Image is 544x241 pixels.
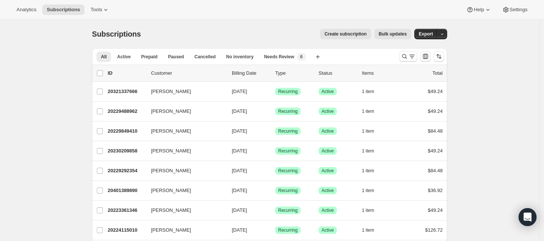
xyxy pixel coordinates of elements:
button: 1 item [362,106,382,117]
span: Recurring [278,227,298,233]
p: 20229292354 [108,167,145,174]
span: Recurring [278,207,298,213]
p: Total [433,69,443,77]
button: Search and filter results [399,51,417,62]
span: Prepaid [141,54,157,60]
span: [PERSON_NAME] [151,127,191,135]
div: 20223361346[PERSON_NAME][DATE]SuccessRecurringSuccessActive1 item$49.24 [108,205,443,216]
button: [PERSON_NAME] [147,125,221,137]
p: 20224115010 [108,226,145,234]
button: Analytics [12,4,41,15]
button: Sort the results [434,51,444,62]
button: Customize table column order and visibility [420,51,431,62]
span: Export [419,31,433,37]
span: Recurring [278,168,298,174]
span: 1 item [362,207,374,213]
span: $49.24 [428,89,443,94]
span: [DATE] [232,227,247,233]
span: Recurring [278,148,298,154]
span: [PERSON_NAME] [151,108,191,115]
span: [DATE] [232,128,247,134]
span: [DATE] [232,108,247,114]
span: $49.24 [428,108,443,114]
button: Tools [86,4,114,15]
span: [PERSON_NAME] [151,226,191,234]
button: Bulk updates [374,29,411,39]
span: Subscriptions [92,30,141,38]
span: [DATE] [232,207,247,213]
div: 20401389890[PERSON_NAME][DATE]SuccessRecurringSuccessActive1 item$36.92 [108,185,443,196]
span: Active [322,108,334,114]
button: 1 item [362,185,382,196]
button: Settings [498,4,532,15]
div: Items [362,69,399,77]
button: 1 item [362,205,382,216]
button: 1 item [362,146,382,156]
span: Create subscription [325,31,367,37]
span: Paused [168,54,184,60]
span: [PERSON_NAME] [151,187,191,194]
p: 20229849410 [108,127,145,135]
div: IDCustomerBilling DateTypeStatusItemsTotal [108,69,443,77]
span: Needs Review [264,54,294,60]
span: Active [117,54,130,60]
button: [PERSON_NAME] [147,204,221,216]
span: [PERSON_NAME] [151,147,191,155]
p: 20401389890 [108,187,145,194]
p: Customer [151,69,226,77]
span: $49.24 [428,207,443,213]
p: 20230209858 [108,147,145,155]
span: Cancelled [194,54,216,60]
span: Active [322,207,334,213]
span: 1 item [362,89,374,95]
span: $49.24 [428,148,443,154]
span: Settings [510,7,528,13]
span: [DATE] [232,188,247,193]
span: 1 item [362,108,374,114]
span: Tools [90,7,102,13]
span: [PERSON_NAME] [151,207,191,214]
p: 20223361346 [108,207,145,214]
button: [PERSON_NAME] [147,224,221,236]
span: 1 item [362,148,374,154]
button: 1 item [362,86,382,97]
span: 1 item [362,168,374,174]
p: 20321337666 [108,88,145,95]
button: [PERSON_NAME] [147,185,221,197]
div: 20229849410[PERSON_NAME][DATE]SuccessRecurringSuccessActive1 item$84.48 [108,126,443,136]
div: 20229488962[PERSON_NAME][DATE]SuccessRecurringSuccessActive1 item$49.24 [108,106,443,117]
p: ID [108,69,145,77]
button: Subscriptions [42,4,84,15]
button: [PERSON_NAME] [147,105,221,117]
span: Active [322,89,334,95]
button: Create new view [312,52,324,62]
span: 1 item [362,227,374,233]
button: 1 item [362,126,382,136]
span: Help [474,7,484,13]
span: All [101,54,107,60]
div: 20229292354[PERSON_NAME][DATE]SuccessRecurringSuccessActive1 item$84.48 [108,166,443,176]
span: No inventory [226,54,253,60]
span: Active [322,188,334,194]
span: [PERSON_NAME] [151,167,191,174]
span: Bulk updates [379,31,407,37]
button: Create subscription [320,29,371,39]
p: Billing Date [232,69,269,77]
button: [PERSON_NAME] [147,165,221,177]
span: Active [322,148,334,154]
span: $36.92 [428,188,443,193]
span: Active [322,168,334,174]
span: Recurring [278,188,298,194]
button: Help [462,4,496,15]
span: [DATE] [232,148,247,154]
button: [PERSON_NAME] [147,145,221,157]
span: 1 item [362,188,374,194]
span: Recurring [278,89,298,95]
p: 20229488962 [108,108,145,115]
span: Subscriptions [47,7,80,13]
span: Active [322,128,334,134]
span: $126.72 [425,227,443,233]
span: Analytics [16,7,36,13]
div: 20230209858[PERSON_NAME][DATE]SuccessRecurringSuccessActive1 item$49.24 [108,146,443,156]
p: Status [319,69,356,77]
